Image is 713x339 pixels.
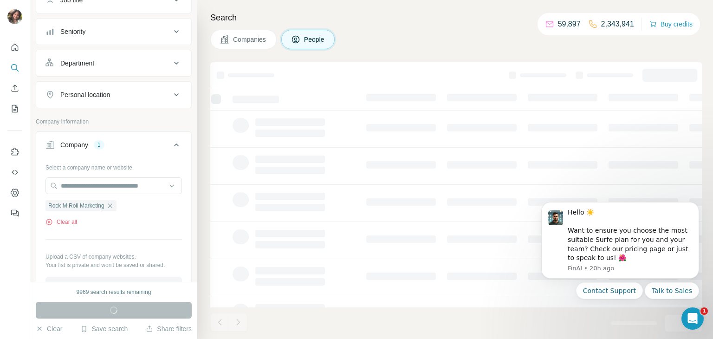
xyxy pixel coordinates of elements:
button: Clear [36,324,62,333]
button: Save search [80,324,128,333]
button: Department [36,52,191,74]
div: Department [60,59,94,68]
div: 9969 search results remaining [77,288,151,296]
div: 1 [94,141,104,149]
button: Company1 [36,134,191,160]
button: Dashboard [7,184,22,201]
button: Share filters [146,324,192,333]
button: Clear all [45,218,77,226]
button: Feedback [7,205,22,222]
span: Rock M Roll Marketing [48,202,104,210]
p: Your list is private and won't be saved or shared. [45,261,182,269]
span: People [304,35,325,44]
p: Upload a CSV of company websites. [45,253,182,261]
div: Personal location [60,90,110,99]
iframe: Intercom live chat [681,307,704,330]
button: Enrich CSV [7,80,22,97]
p: 2,343,941 [601,19,634,30]
button: Personal location [36,84,191,106]
span: 1 [700,307,708,315]
button: Use Surfe on LinkedIn [7,143,22,160]
button: Buy credits [649,18,693,31]
div: Select a company name or website [45,160,182,172]
p: Company information [36,117,192,126]
button: Upload a list of companies [45,277,182,293]
button: Seniority [36,20,191,43]
div: Company [60,140,88,150]
span: Companies [233,35,267,44]
iframe: Intercom notifications message [527,194,713,305]
button: Quick start [7,39,22,56]
p: 59,897 [558,19,581,30]
div: Seniority [60,27,85,36]
h4: Search [210,11,702,24]
button: My lists [7,100,22,117]
button: Use Surfe API [7,164,22,181]
img: Avatar [7,9,22,24]
button: Search [7,59,22,76]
